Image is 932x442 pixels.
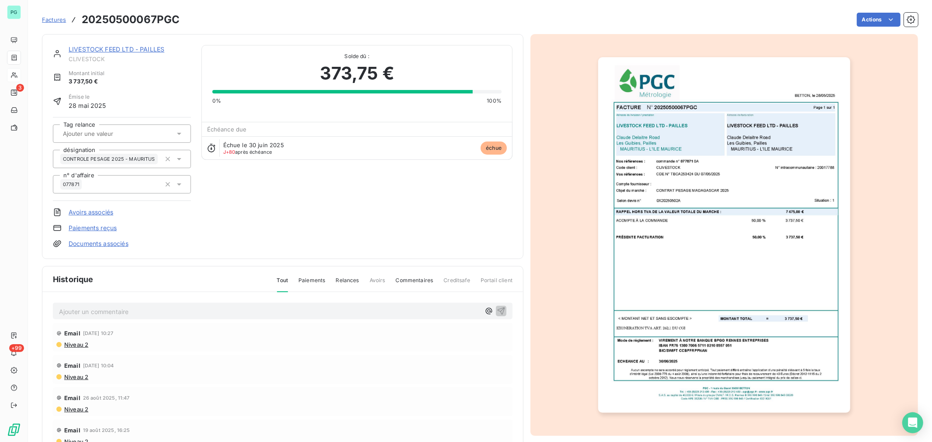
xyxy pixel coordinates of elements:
span: Tout [277,276,288,292]
span: 3 737,50 € [69,77,104,86]
input: Ajouter une valeur [62,130,150,138]
span: 28 mai 2025 [69,101,106,110]
span: Relances [336,276,359,291]
span: [DATE] 10:04 [83,363,114,368]
span: Montant initial [69,69,104,77]
span: Avoirs [370,276,385,291]
span: Niveau 2 [63,341,88,348]
a: Documents associés [69,239,128,248]
span: 0% [212,97,221,105]
span: Échéance due [207,126,247,133]
span: Échue le 30 juin 2025 [223,142,284,148]
img: Logo LeanPay [7,423,21,437]
span: Email [64,330,80,337]
span: Solde dû : [212,52,502,60]
span: CONTROLE PESAGE 2025 - MAURITUS [63,156,155,162]
a: Paiements reçus [69,224,117,232]
span: J+80 [223,149,236,155]
span: Email [64,362,80,369]
span: Paiements [298,276,325,291]
span: Commentaires [396,276,433,291]
span: Niveau 2 [63,406,88,413]
span: Niveau 2 [63,373,88,380]
span: Factures [42,16,66,23]
div: PG [7,5,21,19]
span: 373,75 € [320,60,394,86]
span: Historique [53,273,94,285]
div: Open Intercom Messenger [902,412,923,433]
span: [DATE] 10:27 [83,331,114,336]
span: 26 août 2025, 11:47 [83,395,130,401]
span: échue [481,142,507,155]
span: 3 [16,84,24,92]
span: Portail client [481,276,513,291]
span: CLIVESTOCK [69,55,191,62]
img: invoice_thumbnail [598,57,850,413]
span: Email [64,427,80,434]
span: Creditsafe [443,276,470,291]
a: Avoirs associés [69,208,113,217]
span: 19 août 2025, 16:25 [83,428,130,433]
h3: 20250500067PGC [82,12,180,28]
a: Factures [42,15,66,24]
a: LIVESTOCK FEED LTD - PAILLES [69,45,164,53]
button: Actions [857,13,901,27]
span: après échéance [223,149,272,155]
span: +99 [9,344,24,352]
span: 077871 [63,182,79,187]
span: Email [64,394,80,401]
span: 100% [487,97,502,105]
span: Émise le [69,93,106,101]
